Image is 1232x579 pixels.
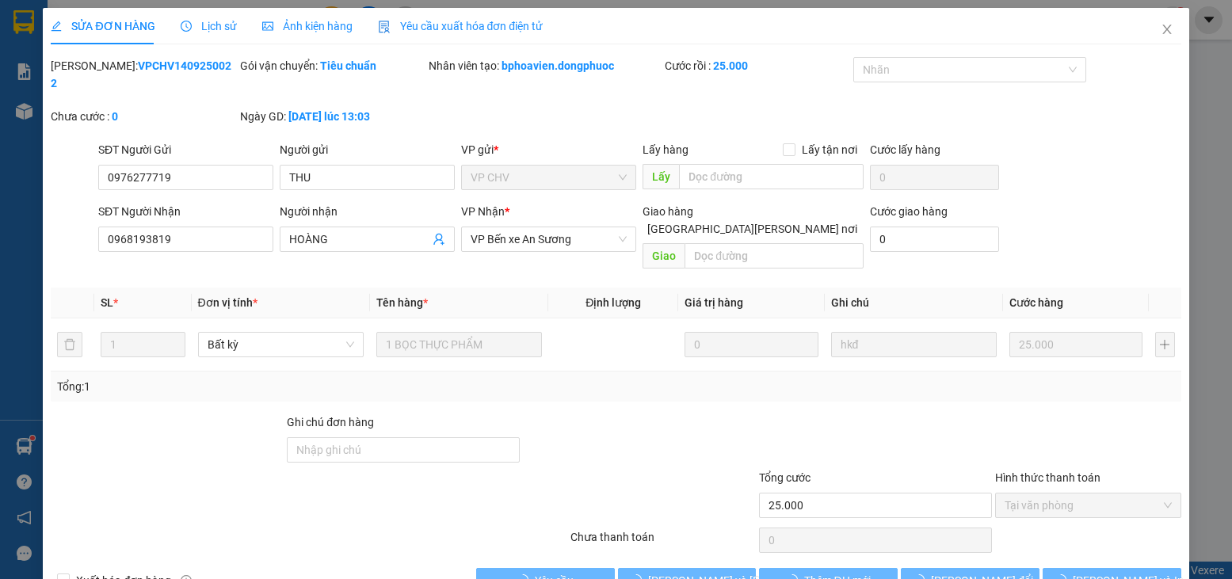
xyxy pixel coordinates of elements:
img: icon [378,21,391,33]
input: Dọc đường [685,243,863,269]
input: 0 [685,332,818,357]
span: user-add [433,233,445,246]
div: [PERSON_NAME]: [51,57,236,92]
input: Dọc đường [679,164,863,189]
span: clock-circle [181,21,192,32]
span: picture [262,21,273,32]
div: Chưa thanh toán [569,528,757,556]
label: Hình thức thanh toán [995,471,1100,484]
span: Yêu cầu xuất hóa đơn điện tử [378,20,544,32]
span: Lấy tận nơi [795,141,864,158]
label: Cước lấy hàng [870,143,940,156]
div: Chưa cước : [51,108,236,125]
button: plus [1155,332,1174,357]
div: Gói vận chuyển: [240,57,425,74]
span: SL [101,296,113,309]
span: Lịch sử [181,20,237,32]
span: Ảnh kiện hàng [262,20,353,32]
span: VP Nhận [461,205,505,218]
div: SĐT Người Gửi [98,141,273,158]
b: [DATE] lúc 13:03 [288,110,370,123]
div: Người nhận [280,203,455,220]
button: Close [1145,8,1189,52]
input: VD: Bàn, Ghế [376,332,542,357]
input: Ghi chú đơn hàng [287,437,520,463]
input: Cước giao hàng [870,227,1000,252]
span: Tên hàng [376,296,428,309]
b: VPCHV1409250022 [51,59,231,90]
span: Đơn vị tính [198,296,257,309]
span: VP CHV [471,166,627,189]
label: Ghi chú đơn hàng [287,416,374,429]
div: Tổng: 1 [57,378,476,395]
th: Ghi chú [825,288,1003,318]
div: Người gửi [280,141,455,158]
input: Ghi Chú [831,332,997,357]
b: Tiêu chuẩn [320,59,376,72]
div: VP gửi [461,141,636,158]
span: Định lượng [585,296,641,309]
span: [GEOGRAPHIC_DATA][PERSON_NAME] nơi [641,220,864,238]
span: Tại văn phòng [1005,493,1171,517]
input: Cước lấy hàng [870,165,1000,190]
span: Cước hàng [1009,296,1063,309]
div: Ngày GD: [240,108,425,125]
span: Bất kỳ [208,333,354,356]
span: VP Bến xe An Sương [471,227,627,251]
div: Nhân viên tạo: [429,57,662,74]
input: 0 [1009,332,1142,357]
label: Cước giao hàng [870,205,948,218]
span: SỬA ĐƠN HÀNG [51,20,154,32]
span: edit [51,21,62,32]
b: bphoavien.dongphuoc [502,59,614,72]
button: delete [57,332,82,357]
span: Giao [643,243,685,269]
span: Tổng cước [759,471,811,484]
span: Giá trị hàng [685,296,743,309]
b: 0 [112,110,118,123]
b: 25.000 [713,59,748,72]
span: Lấy [643,164,679,189]
div: Cước rồi : [665,57,850,74]
span: Lấy hàng [643,143,688,156]
span: close [1161,23,1173,36]
span: Giao hàng [643,205,693,218]
div: SĐT Người Nhận [98,203,273,220]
